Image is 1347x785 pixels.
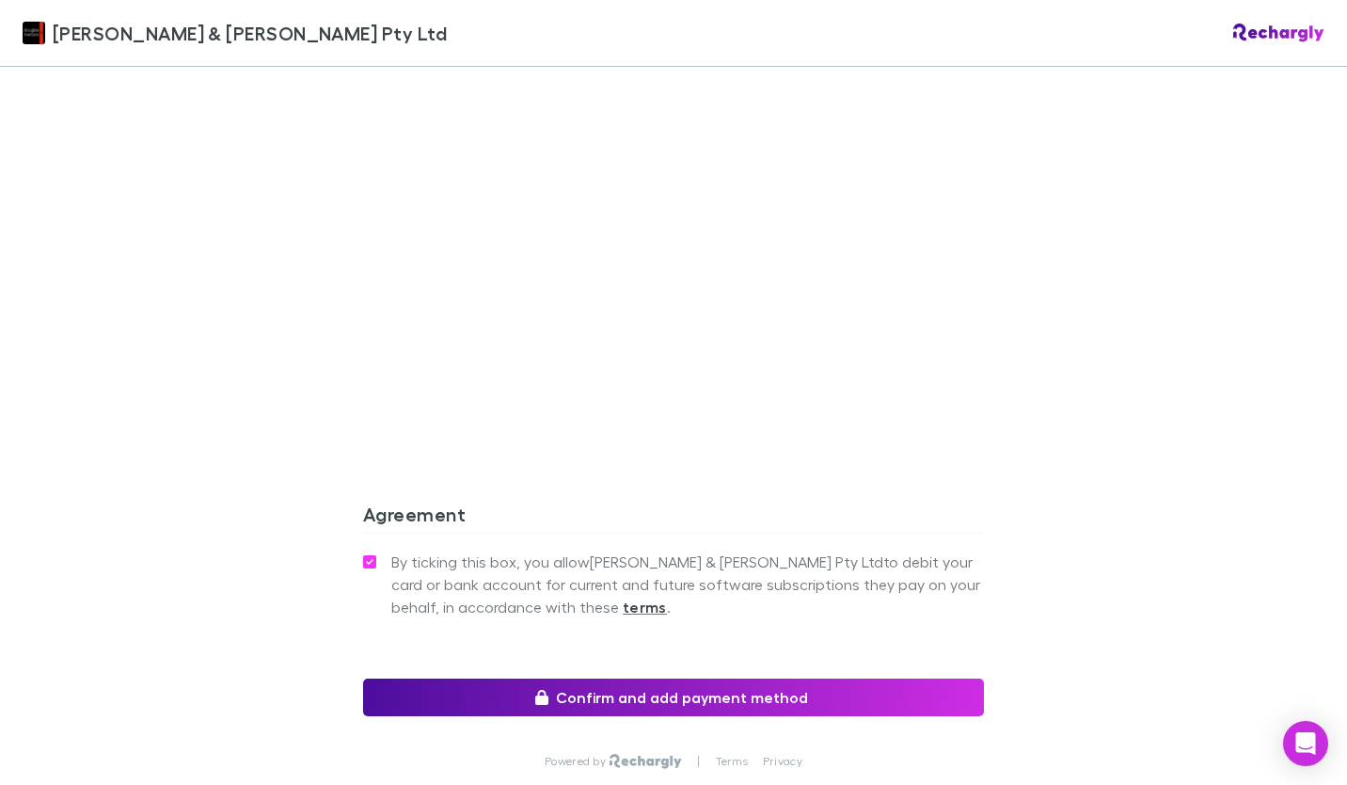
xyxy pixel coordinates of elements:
[623,598,667,617] strong: terms
[697,754,700,769] p: |
[763,754,802,769] a: Privacy
[363,503,984,533] h3: Agreement
[391,551,984,618] span: By ticking this box, you allow [PERSON_NAME] & [PERSON_NAME] Pty Ltd to debit your card or bank a...
[23,22,45,44] img: Douglas & Harrison Pty Ltd's Logo
[610,754,682,769] img: Rechargly Logo
[363,679,984,716] button: Confirm and add payment method
[545,754,610,769] p: Powered by
[53,19,447,47] span: [PERSON_NAME] & [PERSON_NAME] Pty Ltd
[1283,721,1328,766] div: Open Intercom Messenger
[1233,24,1324,42] img: Rechargly Logo
[716,754,748,769] a: Terms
